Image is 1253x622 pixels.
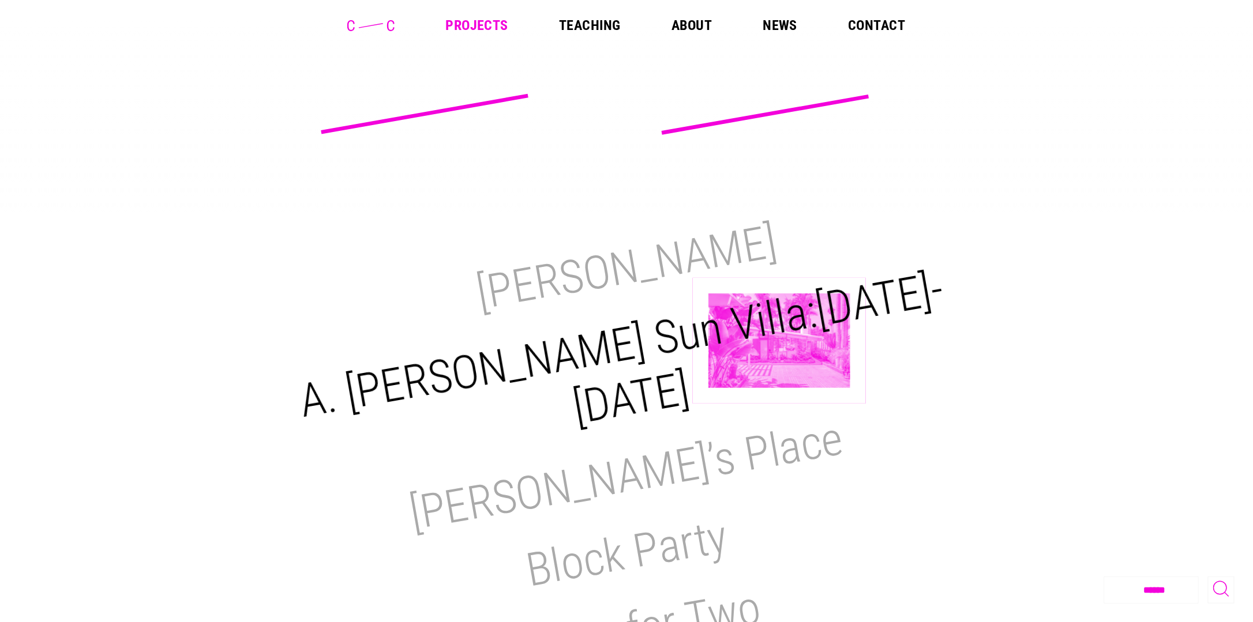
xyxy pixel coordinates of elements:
nav: Main Menu [445,18,905,32]
a: About [671,18,712,32]
a: [PERSON_NAME]’s Place [406,411,847,541]
a: Projects [445,18,508,32]
a: Block Party [522,509,731,598]
a: A. [PERSON_NAME] Sun Villa:[DATE]-[DATE] [295,262,948,435]
a: Teaching [559,18,621,32]
a: [PERSON_NAME] [472,214,780,321]
a: News [763,18,797,32]
button: Toggle Search [1208,576,1235,604]
a: Contact [848,18,905,32]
